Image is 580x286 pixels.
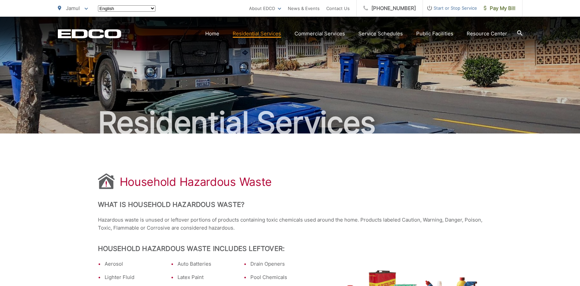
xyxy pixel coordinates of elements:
a: Contact Us [326,4,350,12]
h2: What is Household Hazardous Waste? [98,201,482,209]
a: Commercial Services [295,30,345,38]
li: Lighter Fluid [105,273,161,281]
li: Drain Openers [250,260,307,268]
a: Residential Services [233,30,281,38]
select: Select a language [98,5,155,12]
li: Pool Chemicals [250,273,307,281]
p: Hazardous waste is unused or leftover portions of products containing toxic chemicals used around... [98,216,482,232]
span: Jamul [66,5,80,11]
li: Auto Batteries [178,260,234,268]
li: Latex Paint [178,273,234,281]
a: Resource Center [467,30,507,38]
h2: Household Hazardous Waste Includes Leftover: [98,245,482,253]
a: Public Facilities [416,30,453,38]
h2: Residential Services [58,106,523,139]
a: EDCD logo. Return to the homepage. [58,29,121,38]
a: Home [205,30,219,38]
a: News & Events [288,4,320,12]
h1: Household Hazardous Waste [120,175,272,189]
li: Aerosol [105,260,161,268]
a: About EDCO [249,4,281,12]
a: Service Schedules [358,30,403,38]
span: Pay My Bill [484,4,515,12]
